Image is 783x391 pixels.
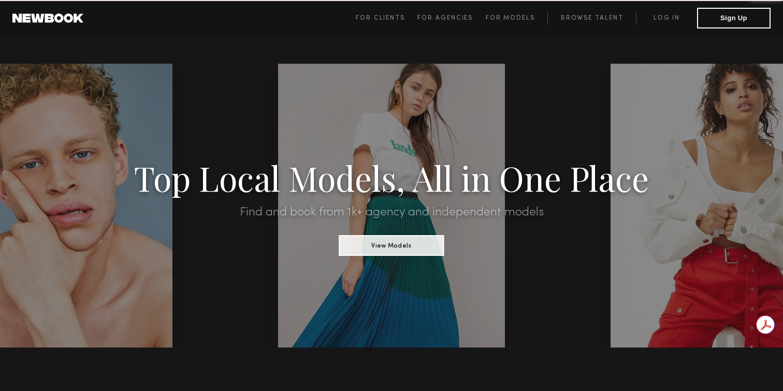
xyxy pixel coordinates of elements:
[417,15,473,21] span: For Agencies
[59,162,724,194] h1: Top Local Models, All in One Place
[697,8,771,28] button: Sign Up
[547,12,636,24] a: Browse Talent
[339,239,444,250] a: View Models
[339,235,444,256] button: View Models
[59,206,724,219] h2: Find and book from 1k+ agency and independent models
[486,15,535,21] span: For Models
[636,12,697,24] a: Log in
[356,12,417,24] a: For Clients
[356,15,405,21] span: For Clients
[417,12,485,24] a: For Agencies
[486,12,548,24] a: For Models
